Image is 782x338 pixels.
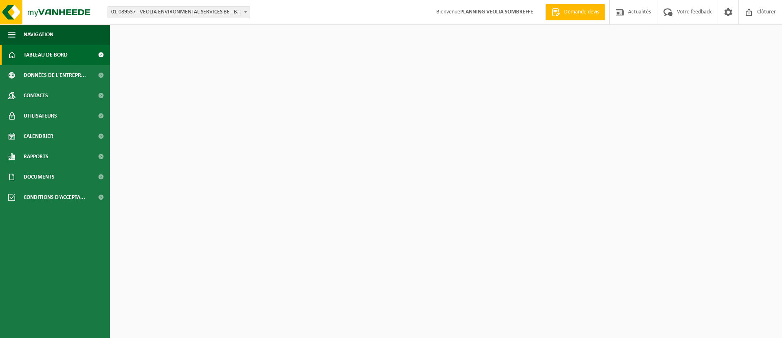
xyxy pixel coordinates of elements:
[24,187,85,207] span: Conditions d'accepta...
[24,45,68,65] span: Tableau de bord
[108,7,250,18] span: 01-089537 - VEOLIA ENVIRONMENTAL SERVICES BE - BEERSE
[460,9,533,15] strong: PLANNING VEOLIA SOMBREFFE
[545,4,605,20] a: Demande devis
[24,146,48,167] span: Rapports
[24,65,86,85] span: Données de l'entrepr...
[24,126,53,146] span: Calendrier
[24,106,57,126] span: Utilisateurs
[24,85,48,106] span: Contacts
[108,6,250,18] span: 01-089537 - VEOLIA ENVIRONMENTAL SERVICES BE - BEERSE
[24,24,53,45] span: Navigation
[562,8,601,16] span: Demande devis
[24,167,55,187] span: Documents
